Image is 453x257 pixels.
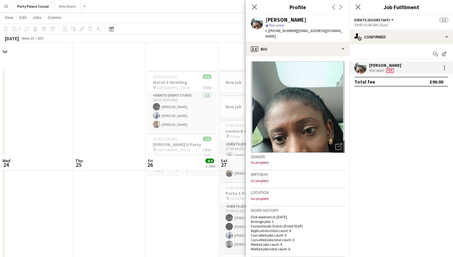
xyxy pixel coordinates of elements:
[220,161,227,168] span: 27
[221,80,289,85] h3: New job
[45,13,64,21] a: Comms
[148,133,216,175] app-job-card: 18:00-21:00 (3h)1/1[PERSON_NAME] D Party [GEOGRAPHIC_DATA]1 RoleEvents (Event Staff)1/118:00-21:0...
[74,161,83,168] span: 25
[205,159,214,163] span: 4/4
[354,18,390,22] span: Events (Doorstaff)
[153,137,177,141] span: 18:00-21:00 (3h)
[148,158,153,163] span: Fri
[251,208,345,213] h3: Work history
[386,68,394,73] span: Fee
[246,42,349,56] div: Bio
[5,35,19,41] div: [DATE]
[265,28,297,33] span: t. [PHONE_NUMBER]
[30,13,44,21] a: Jobs
[265,17,306,23] div: [PERSON_NAME]
[221,120,289,179] app-job-card: 17:00-00:30 (7h30m) (Sun)3/3Lavinia B Party Elstree1 RoleEvents (Event Staff)3/317:00-00:30 (7h30...
[203,137,211,141] span: 1/1
[148,154,216,175] app-card-role: Events (Event Staff)1/118:00-21:00 (3h)[PERSON_NAME]
[230,134,240,139] span: Elstree
[75,158,83,163] span: Thu
[148,80,216,85] h3: Mareli S Wedding
[5,15,13,20] span: View
[251,172,345,177] h3: Birthday
[251,196,345,201] p: Incomplete
[19,15,26,20] span: Edit
[251,237,345,242] p: Cancelled jobs total count: 0
[349,3,453,11] h3: Job Fulfilment
[226,185,250,190] span: 17:00-22:00 (5h)
[221,191,289,196] h3: Parto S Party
[385,68,395,73] div: Crew has different fees then in role
[203,74,211,79] span: 3/3
[148,92,216,130] app-card-role: Events (Event Staff)3/314:30-19:30 (5h)[PERSON_NAME][PERSON_NAME][PERSON_NAME]
[251,247,345,251] p: Worked jobs total count: 6
[251,190,345,195] h3: Location
[147,161,153,168] span: 26
[269,23,284,27] span: Not rated
[430,79,443,85] div: £90.00
[369,62,401,68] div: [PERSON_NAME]
[12,0,54,12] button: Party Palace Casual
[33,15,42,20] span: Jobs
[221,71,289,93] app-job-card: New job
[251,242,345,247] p: Worked jobs count: 6
[221,141,289,179] app-card-role: Events (Event Staff)3/317:00-00:30 (7h30m)[PERSON_NAME][PERSON_NAME][PERSON_NAME]
[206,164,215,168] div: 2 Jobs
[153,74,177,79] span: 14:30-19:30 (5h)
[38,36,44,41] div: BST
[440,18,448,22] span: 5/5
[354,18,395,22] button: Events (Doorstaff)
[251,160,269,165] span: Incomplete
[246,3,349,11] h3: Profile
[20,36,35,41] span: Week 39
[221,203,289,250] app-card-role: Events (Event Staff)4/417:00-22:00 (5h)[PERSON_NAME][PERSON_NAME][PERSON_NAME][PERSON_NAME]
[148,142,216,147] h3: [PERSON_NAME] D Party
[354,79,375,85] div: Total fee
[251,154,345,159] h3: Gender
[202,148,211,152] span: 1 Role
[2,158,10,163] span: Wed
[48,15,61,20] span: Comms
[157,148,190,152] span: [GEOGRAPHIC_DATA]
[221,182,289,250] app-job-card: 17:00-22:00 (5h)4/4Parto S Party [GEOGRAPHIC_DATA]1 RoleEvents (Event Staff)4/417:00-22:00 (5h)[P...
[332,141,345,153] div: Open photos pop-in
[251,219,345,224] p: Average jobs: 2
[2,161,10,168] span: 24
[251,178,345,183] p: Incomplete
[349,30,453,44] div: Confirmed
[251,61,345,153] img: Crew avatar or photo
[369,68,385,73] div: Not rated
[221,104,289,109] h3: New job
[265,28,342,38] span: | [EMAIL_ADDRESS][DOMAIN_NAME]
[2,13,16,21] a: View
[221,128,289,134] h3: Lavinia B Party
[148,71,216,130] app-job-card: 14:30-19:30 (5h)3/3Mareli S Wedding [GEOGRAPHIC_DATA]1 RoleEvents (Event Staff)3/314:30-19:30 (5h...
[251,215,345,219] p: First experience: [DATE]
[230,196,263,201] span: [GEOGRAPHIC_DATA]
[221,158,227,163] span: Sat
[251,233,345,237] p: Cancelled jobs count: 0
[354,23,448,27] div: 19:45-01:45 (6h) (Sun)
[251,224,345,228] p: Favourite job: Events (Event Staff)
[251,228,345,233] p: Applications total count: 6
[221,95,289,117] app-job-card: New job
[54,0,81,12] button: New Board
[226,123,266,128] span: 17:00-00:30 (7h30m) (Sun)
[157,85,190,90] span: [GEOGRAPHIC_DATA]
[17,13,29,21] a: Edit
[202,85,211,90] span: 1 Role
